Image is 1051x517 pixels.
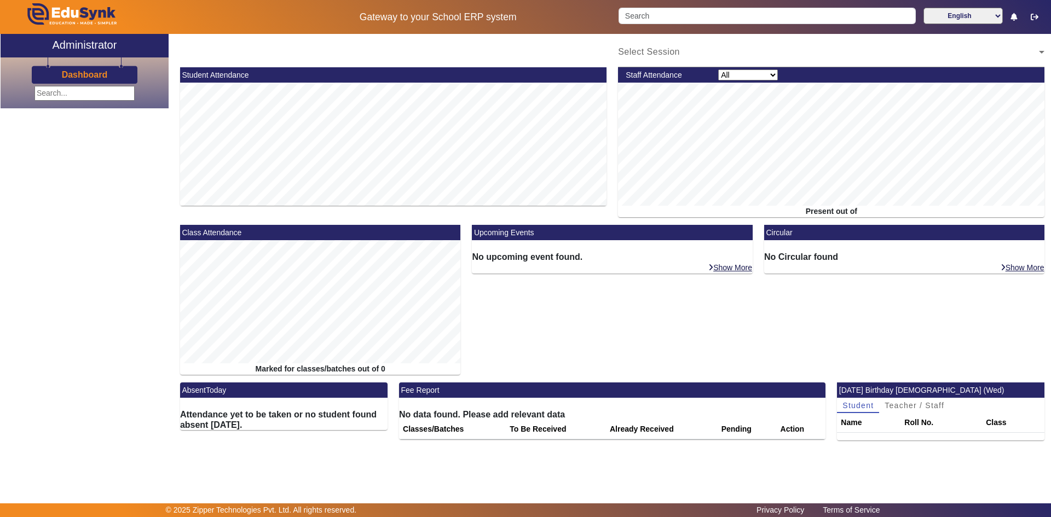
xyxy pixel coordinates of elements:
mat-card-header: Student Attendance [180,67,607,83]
th: Action [777,420,826,439]
mat-card-header: Upcoming Events [472,225,753,240]
mat-card-header: Class Attendance [180,225,461,240]
th: Roll No. [900,413,982,433]
span: Teacher / Staff [885,402,944,409]
h2: Administrator [53,38,117,51]
div: Marked for classes/batches out of 0 [180,363,461,375]
th: Already Received [606,420,718,439]
th: Classes/Batches [399,420,506,439]
h6: No Circular found [764,252,1045,262]
th: Name [837,413,900,433]
th: Class [982,413,1044,433]
th: Pending [718,420,777,439]
h5: Gateway to your School ERP system [269,11,607,23]
a: Administrator [1,34,169,57]
th: To Be Received [506,420,606,439]
p: © 2025 Zipper Technologies Pvt. Ltd. All rights reserved. [166,504,357,516]
mat-card-header: AbsentToday [180,382,388,398]
h6: Attendance yet to be taken or no student found absent [DATE]. [180,409,388,430]
h6: No data found. Please add relevant data [399,409,825,420]
div: Staff Attendance [620,69,713,81]
mat-card-header: [DATE] Birthday [DEMOGRAPHIC_DATA] (Wed) [837,382,1044,398]
a: Dashboard [61,69,108,80]
a: Show More [1000,263,1045,272]
a: Privacy Policy [751,503,810,517]
h3: Dashboard [62,69,108,80]
input: Search [619,8,915,24]
span: Select Session [618,47,680,56]
a: Terms of Service [817,503,885,517]
h6: No upcoming event found. [472,252,753,262]
mat-card-header: Fee Report [399,382,825,398]
a: Show More [708,263,753,272]
div: Present out of [618,206,1044,217]
mat-card-header: Circular [764,225,1045,240]
span: Student [842,402,874,409]
input: Search... [34,86,135,101]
